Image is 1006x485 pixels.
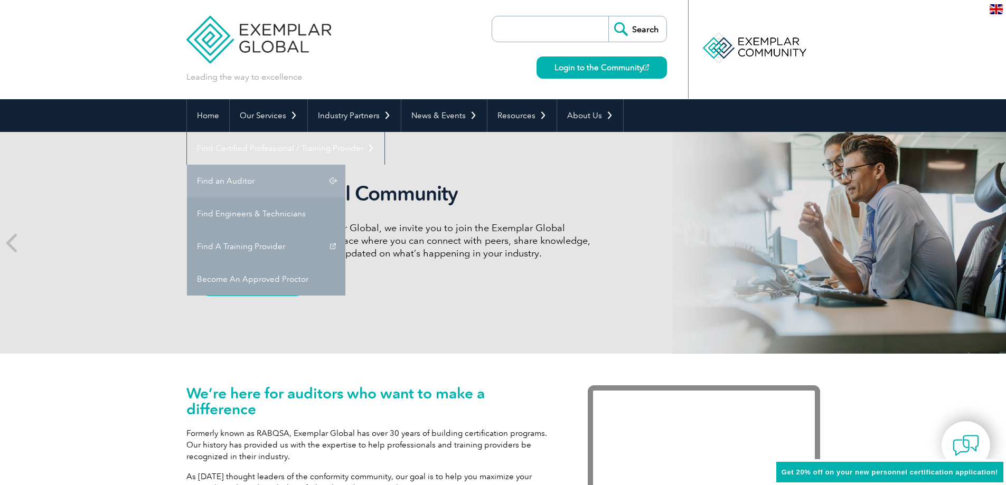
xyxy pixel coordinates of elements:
a: About Us [557,99,623,132]
a: Our Services [230,99,307,132]
img: open_square.png [643,64,649,70]
img: en [990,4,1003,14]
a: Resources [487,99,557,132]
input: Search [608,16,666,42]
h2: Exemplar Global Community [202,182,598,206]
p: Leading the way to excellence [186,71,302,83]
a: Industry Partners [308,99,401,132]
a: Find Certified Professional / Training Provider [187,132,384,165]
a: Find A Training Provider [187,230,345,263]
img: contact-chat.png [953,432,979,459]
h1: We’re here for auditors who want to make a difference [186,385,556,417]
a: Find an Auditor [187,165,345,197]
p: Formerly known as RABQSA, Exemplar Global has over 30 years of building certification programs. O... [186,427,556,462]
a: News & Events [401,99,487,132]
a: Find Engineers & Technicians [187,197,345,230]
a: Become An Approved Proctor [187,263,345,296]
p: As a valued member of Exemplar Global, we invite you to join the Exemplar Global Community—a fun,... [202,222,598,260]
span: Get 20% off on your new personnel certification application! [782,468,998,476]
a: Login to the Community [537,56,667,79]
a: Home [187,99,229,132]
